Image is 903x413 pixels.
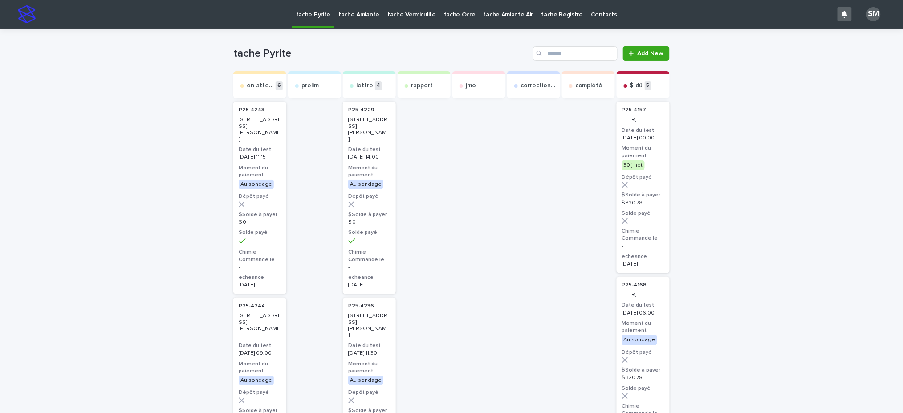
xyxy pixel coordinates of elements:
p: en attente [247,82,274,90]
h3: Dépôt payé [348,193,390,200]
p: P25-4236 [348,303,374,309]
p: $ 0 [239,219,281,225]
h3: $Solde à payer [348,211,390,218]
h3: Chimie Commande le [239,249,281,263]
p: $ 0 [348,219,390,225]
h3: Dépôt payé [348,389,390,396]
p: , LER, [622,117,664,123]
h3: Solde payé [622,385,664,392]
div: Au sondage [239,180,274,189]
p: [DATE] 09:00 [239,350,281,356]
p: [STREET_ADDRESS][PERSON_NAME] [348,117,390,143]
p: - [622,243,664,249]
div: SM [866,7,881,21]
p: lettre [356,82,373,90]
div: Au sondage [348,376,383,385]
p: $ 320.78 [622,375,664,381]
p: P25-4157 [622,107,647,113]
p: rapport [411,82,433,90]
p: [DATE] 00:00 [622,135,664,141]
p: Send to... [721,71,748,79]
h3: echeance [239,274,281,281]
p: P25-4168 [622,282,647,288]
p: [DATE] [239,282,281,288]
p: - [239,264,281,270]
h3: $Solde à payer [239,211,281,218]
h3: Dépôt payé [239,389,281,396]
p: P25-4244 [239,303,265,309]
p: complété [575,82,603,90]
p: jmo [466,82,476,90]
h3: Solde payé [239,229,281,236]
p: P25-4243 [239,107,264,113]
div: Au sondage [239,376,274,385]
a: P25-4243 [STREET_ADDRESS][PERSON_NAME]Date du test[DATE] 11:15Moment du paiementAu sondageDépôt p... [233,102,286,294]
h1: tache Pyrite [233,47,529,60]
h3: Chimie Commande le [622,228,664,242]
span: Add New [638,50,664,57]
p: $ 320.78 [622,200,664,206]
p: 4 [375,81,382,90]
h3: Moment du paiement [239,360,281,375]
h3: Moment du paiement [622,320,664,334]
p: [DATE] [348,282,390,288]
p: [DATE] 06:00 [622,310,664,316]
h3: Dépôt payé [239,193,281,200]
h3: Solde payé [348,229,390,236]
h3: echeance [348,274,390,281]
p: [STREET_ADDRESS][PERSON_NAME] [348,313,390,339]
h3: Date du test [348,342,390,349]
p: , LER, [622,292,664,298]
p: [DATE] 14:00 [348,154,390,160]
h3: Dépôt payé [622,349,664,356]
h3: Date du test [622,127,664,134]
p: [DATE] 11:15 [239,154,281,160]
h3: Solde payé [622,210,664,217]
p: [STREET_ADDRESS][PERSON_NAME] [239,313,281,339]
h3: Dépôt payé [622,174,664,181]
a: P25-4229 [STREET_ADDRESS][PERSON_NAME]Date du test[DATE] 14:00Moment du paiementAu sondageDépôt p... [343,102,396,294]
p: P25-4229 [348,107,374,113]
p: $ dû [630,82,643,90]
div: Au sondage [348,180,383,189]
h3: echeance [622,253,664,260]
p: Send to... [155,71,182,79]
div: 30 j net [622,160,645,170]
p: 5 [645,81,651,90]
h3: Date du test [239,146,281,153]
a: Add New [623,46,670,61]
p: [STREET_ADDRESS][PERSON_NAME] [239,117,281,143]
div: Au sondage [622,335,657,345]
h3: Moment du paiement [622,145,664,159]
p: 6 [276,81,283,90]
a: P25-4157 , LER,Date du test[DATE] 00:00Moment du paiement30 j netDépôt payé$Solde à payer$ 320.78... [617,102,670,273]
h3: Date du test [622,302,664,309]
p: prelim [301,82,319,90]
h3: Moment du paiement [239,164,281,179]
h3: $Solde à payer [622,192,664,199]
p: - [348,264,390,270]
img: stacker-logo-s-only.png [18,5,36,23]
h3: Chimie Commande le [348,249,390,263]
h3: Moment du paiement [348,164,390,179]
h3: Date du test [239,342,281,349]
p: correction exp [521,82,557,90]
input: Search [533,46,618,61]
h3: $Solde à payer [622,367,664,374]
h3: Moment du paiement [348,360,390,375]
h3: Date du test [348,146,390,153]
p: [DATE] 11:30 [348,350,390,356]
p: [DATE] [622,261,664,267]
